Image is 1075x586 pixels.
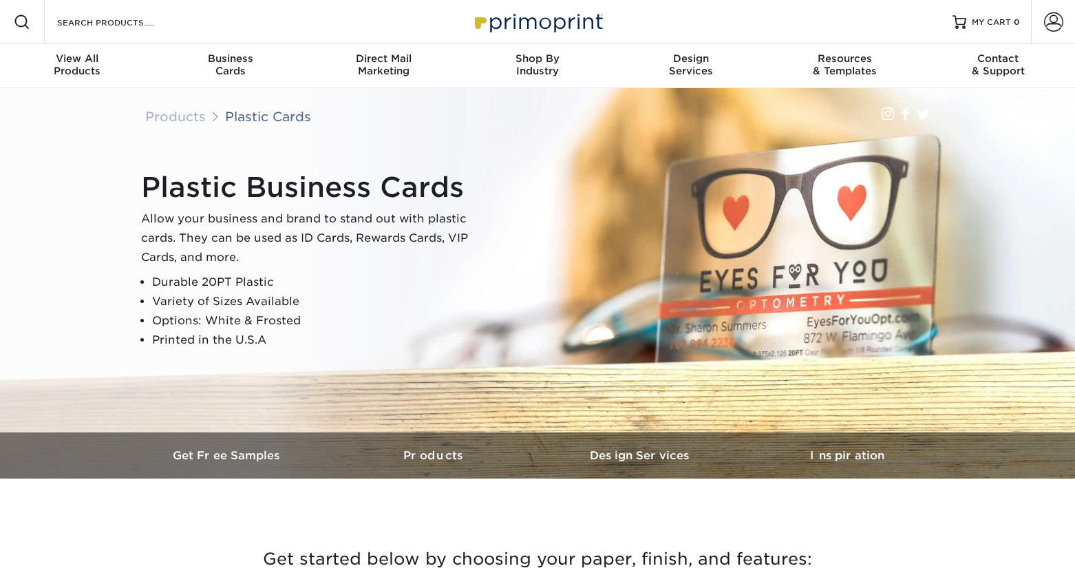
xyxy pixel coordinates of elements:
[744,432,950,479] a: Inspiration
[469,7,606,36] img: Primoprint
[768,52,922,65] span: Resources
[460,44,614,88] a: Shop ByIndustry
[460,52,614,65] span: Shop By
[768,44,922,88] a: Resources& Templates
[331,449,537,462] h3: Products
[307,44,460,88] a: Direct MailMarketing
[153,52,307,65] span: Business
[615,52,768,65] span: Design
[972,17,1011,28] span: MY CART
[125,432,331,479] a: Get Free Samples
[615,52,768,77] div: Services
[537,432,744,479] a: Design Services
[225,109,311,124] a: Plastic Cards
[56,14,190,30] input: SEARCH PRODUCTS.....
[152,311,485,331] li: Options: White & Frosted
[152,292,485,311] li: Variety of Sizes Available
[141,209,485,267] p: Allow your business and brand to stand out with plastic cards. They can be used as ID Cards, Rewa...
[152,273,485,292] li: Durable 20PT Plastic
[922,44,1075,88] a: Contact& Support
[615,44,768,88] a: DesignServices
[145,109,206,124] a: Products
[153,52,307,77] div: Cards
[537,449,744,462] h3: Design Services
[307,52,460,77] div: Marketing
[331,432,537,479] a: Products
[744,449,950,462] h3: Inspiration
[307,52,460,65] span: Direct Mail
[141,171,485,204] h1: Plastic Business Cards
[922,52,1075,65] span: Contact
[125,449,331,462] h3: Get Free Samples
[152,331,485,350] li: Printed in the U.S.A
[922,52,1075,77] div: & Support
[1014,17,1020,27] span: 0
[460,52,614,77] div: Industry
[153,44,307,88] a: BusinessCards
[768,52,922,77] div: & Templates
